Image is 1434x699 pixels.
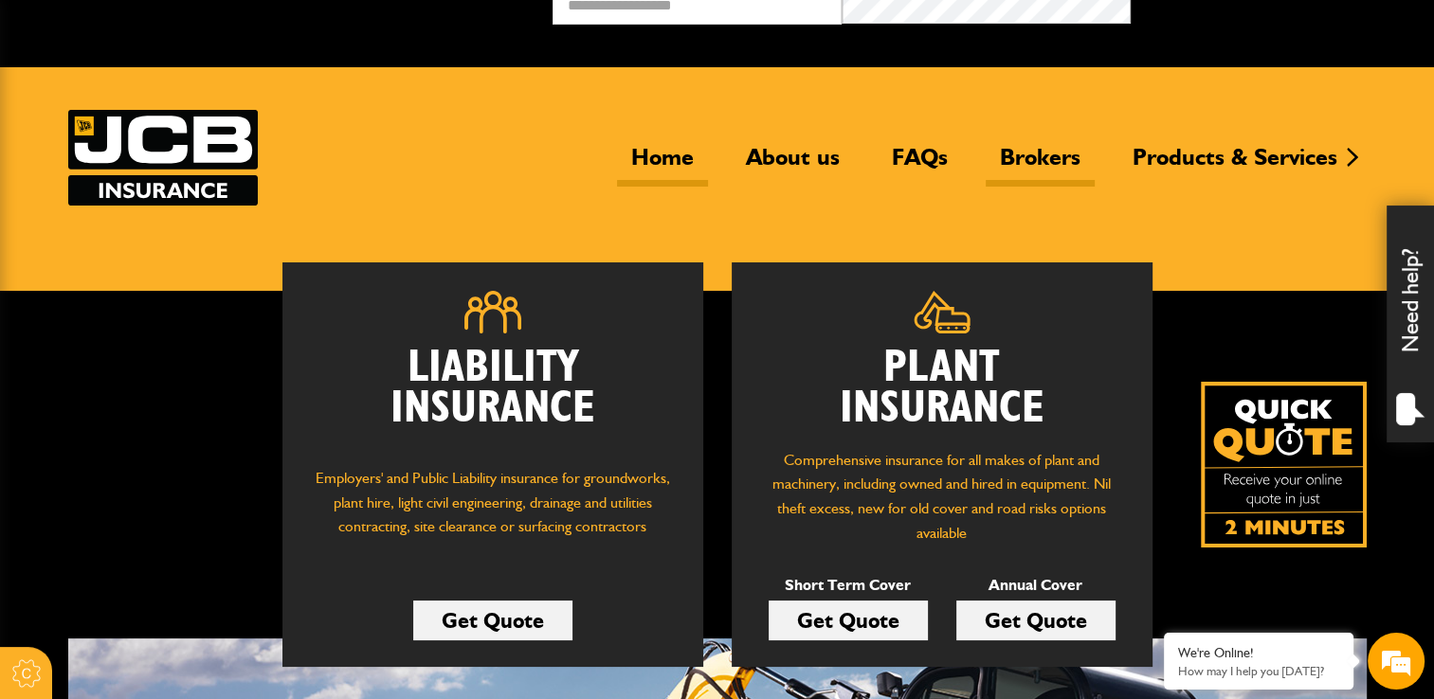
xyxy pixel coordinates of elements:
img: Quick Quote [1201,382,1367,547]
a: Products & Services [1118,143,1352,187]
div: Minimize live chat window [311,9,356,55]
p: Annual Cover [956,573,1116,598]
input: Enter your phone number [25,287,346,329]
a: FAQs [878,143,962,187]
div: Need help? [1387,206,1434,442]
a: Brokers [986,143,1095,187]
p: Employers' and Public Liability insurance for groundworks, plant hire, light civil engineering, d... [311,466,675,557]
em: Start Chat [258,549,344,575]
img: JCB Insurance Services logo [68,110,258,206]
a: Get Quote [769,600,928,640]
a: Get Quote [956,600,1116,640]
h2: Liability Insurance [311,348,675,448]
div: We're Online! [1178,645,1339,661]
input: Enter your last name [25,175,346,217]
p: How may I help you today? [1178,664,1339,678]
p: Short Term Cover [769,573,928,598]
div: Chat with us now [99,106,318,131]
a: Home [617,143,708,187]
a: Get Quote [413,600,572,640]
input: Enter your email address [25,231,346,273]
textarea: Type your message and hit 'Enter' [25,343,346,534]
img: d_20077148190_company_1631870298795_20077148190 [32,105,80,132]
a: About us [732,143,854,187]
a: Get your insurance quote isn just 2-minutes [1201,382,1367,547]
a: JCB Insurance Services [68,110,258,206]
p: Comprehensive insurance for all makes of plant and machinery, including owned and hired in equipm... [760,448,1124,545]
h2: Plant Insurance [760,348,1124,429]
